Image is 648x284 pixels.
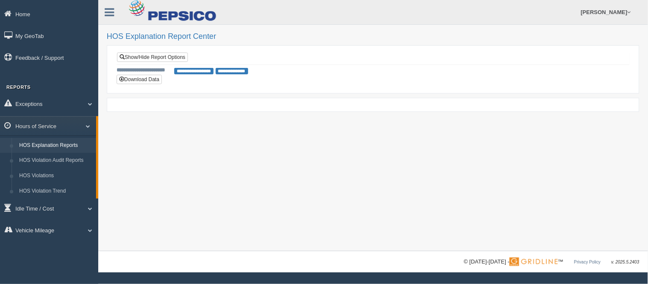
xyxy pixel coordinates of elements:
[107,32,639,41] h2: HOS Explanation Report Center
[15,184,96,199] a: HOS Violation Trend
[117,53,188,62] a: Show/Hide Report Options
[15,168,96,184] a: HOS Violations
[574,260,601,264] a: Privacy Policy
[15,153,96,168] a: HOS Violation Audit Reports
[612,260,639,264] span: v. 2025.5.2403
[464,258,639,266] div: © [DATE]-[DATE] - ™
[510,258,558,266] img: Gridline
[15,138,96,153] a: HOS Explanation Reports
[117,75,162,84] button: Download Data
